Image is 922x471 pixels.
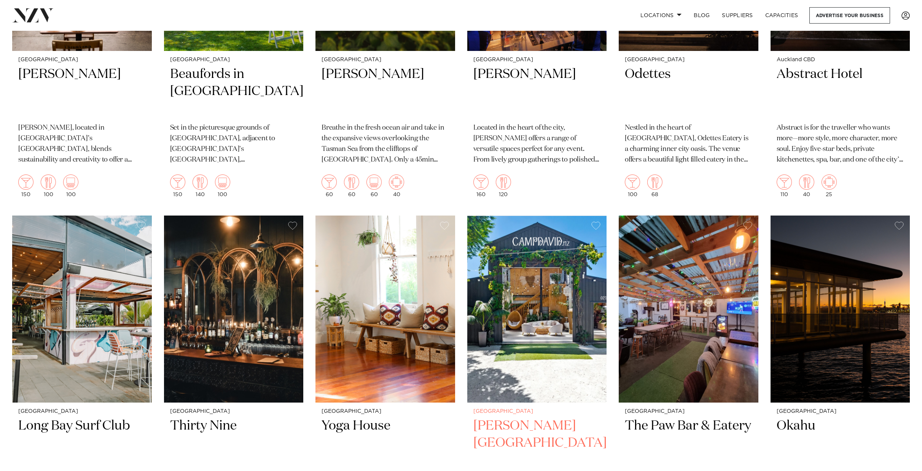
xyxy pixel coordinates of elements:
[799,174,814,190] img: dining.png
[170,57,298,63] small: [GEOGRAPHIC_DATA]
[170,174,185,197] div: 150
[63,174,78,190] img: theatre.png
[473,417,601,469] h2: [PERSON_NAME][GEOGRAPHIC_DATA]
[18,174,33,197] div: 150
[777,57,904,63] small: Auckland CBD
[473,174,489,197] div: 160
[18,417,146,469] h2: Long Bay Surf Club
[822,174,837,197] div: 25
[170,123,298,165] p: Set in the picturesque grounds of [GEOGRAPHIC_DATA], adjacent to [GEOGRAPHIC_DATA]'s [GEOGRAPHIC_...
[625,57,752,63] small: [GEOGRAPHIC_DATA]
[634,7,688,24] a: Locations
[193,174,208,190] img: dining.png
[41,174,56,197] div: 100
[344,174,359,190] img: dining.png
[625,174,640,197] div: 100
[18,174,33,190] img: cocktail.png
[473,409,601,414] small: [GEOGRAPHIC_DATA]
[625,417,752,469] h2: The Paw Bar & Eatery
[647,174,662,190] img: dining.png
[496,174,511,197] div: 120
[366,174,382,190] img: theatre.png
[625,123,752,165] p: Nestled in the heart of [GEOGRAPHIC_DATA], Odettes Eatery is a charming inner city oasis. The ven...
[496,174,511,190] img: dining.png
[777,123,904,165] p: Abstract is for the traveller who wants more—more style, more character, more soul. Enjoy five-st...
[777,409,904,414] small: [GEOGRAPHIC_DATA]
[389,174,404,190] img: meeting.png
[322,66,449,117] h2: [PERSON_NAME]
[366,174,382,197] div: 60
[41,174,56,190] img: dining.png
[688,7,716,24] a: BLOG
[777,174,792,197] div: 110
[822,174,837,190] img: meeting.png
[193,174,208,197] div: 140
[777,417,904,469] h2: Okahu
[170,409,298,414] small: [GEOGRAPHIC_DATA]
[322,123,449,165] p: Breathe in the fresh ocean air and take in the expansive views overlooking the Tasman Sea from th...
[215,174,230,190] img: theatre.png
[473,174,489,190] img: cocktail.png
[322,409,449,414] small: [GEOGRAPHIC_DATA]
[12,8,54,22] img: nzv-logo.png
[322,174,337,197] div: 60
[322,174,337,190] img: cocktail.png
[716,7,759,24] a: SUPPLIERS
[18,123,146,165] p: [PERSON_NAME], located in [GEOGRAPHIC_DATA]’s [GEOGRAPHIC_DATA], blends sustainability and creati...
[63,174,78,197] div: 100
[389,174,404,197] div: 40
[18,409,146,414] small: [GEOGRAPHIC_DATA]
[18,66,146,117] h2: [PERSON_NAME]
[170,417,298,469] h2: Thirty Nine
[170,174,185,190] img: cocktail.png
[215,174,230,197] div: 100
[777,66,904,117] h2: Abstract Hotel
[799,174,814,197] div: 40
[759,7,804,24] a: Capacities
[170,66,298,117] h2: Beaufords in [GEOGRAPHIC_DATA]
[322,417,449,469] h2: Yoga House
[625,66,752,117] h2: Odettes
[809,7,890,24] a: Advertise your business
[473,123,601,165] p: Located in the heart of the city, [PERSON_NAME] offers a range of versatile spaces perfect for an...
[473,66,601,117] h2: [PERSON_NAME]
[647,174,662,197] div: 68
[473,57,601,63] small: [GEOGRAPHIC_DATA]
[18,57,146,63] small: [GEOGRAPHIC_DATA]
[625,409,752,414] small: [GEOGRAPHIC_DATA]
[625,174,640,190] img: cocktail.png
[777,174,792,190] img: cocktail.png
[344,174,359,197] div: 60
[322,57,449,63] small: [GEOGRAPHIC_DATA]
